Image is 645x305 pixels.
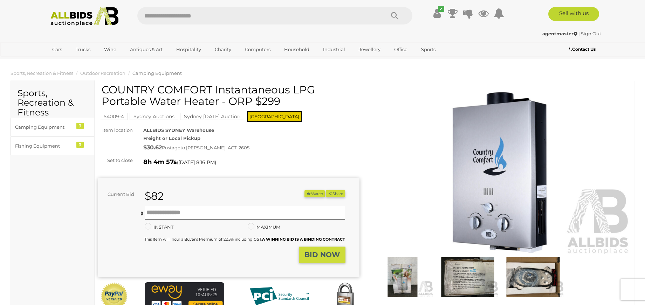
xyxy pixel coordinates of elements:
a: Office [390,44,412,55]
label: INSTANT [145,223,173,231]
div: Fishing Equipment [15,142,73,150]
b: Contact Us [569,47,596,52]
mark: Sydney [DATE] Auction [180,113,244,120]
a: Sports, Recreation & Fitness [11,70,73,76]
span: | [578,31,580,36]
a: agentmaster [542,31,578,36]
span: [DATE] 8:16 PM [178,159,215,165]
strong: $30.62 [143,144,162,151]
a: Computers [240,44,275,55]
a: Charity [210,44,236,55]
div: Item location [93,126,138,134]
div: Current Bid [98,190,139,198]
a: Outdoor Recreation [80,70,125,76]
a: Antiques & Art [125,44,167,55]
img: Allbids.com.au [47,7,123,26]
strong: BID NOW [304,250,340,259]
div: Set to close [93,156,138,164]
a: Sports [417,44,440,55]
a: Trucks [71,44,95,55]
a: Camping Equipment [132,70,182,76]
img: COUNTRY COMFORT Instantaneous LPG Portable Water Heater - ORP $299 [372,257,433,297]
strong: agentmaster [542,31,577,36]
img: COUNTRY COMFORT Instantaneous LPG Portable Water Heater - ORP $299 [502,257,564,297]
button: Share [326,190,345,198]
div: 3 [76,142,84,148]
button: Search [377,7,412,24]
a: Cars [48,44,67,55]
a: Jewellery [354,44,385,55]
div: 3 [76,123,84,129]
a: Contact Us [569,45,597,53]
a: Hospitality [172,44,206,55]
img: COUNTRY COMFORT Instantaneous LPG Portable Water Heater - ORP $299 [437,257,499,297]
li: Watch this item [304,190,325,198]
div: Camping Equipment [15,123,73,131]
a: Sign Out [581,31,601,36]
mark: 54009-4 [100,113,128,120]
a: Fishing Equipment 3 [11,137,94,155]
a: ✔ [432,7,442,20]
h2: Sports, Recreation & Fitness [18,88,87,118]
b: A WINNING BID IS A BINDING CONTRACT [262,237,345,242]
img: COUNTRY COMFORT Instantaneous LPG Portable Water Heater - ORP $299 [370,87,631,255]
a: Industrial [318,44,350,55]
strong: 8h 4m 57s [143,158,177,166]
a: Camping Equipment 3 [11,118,94,136]
strong: Freight or Local Pickup [143,135,200,141]
button: Watch [304,190,325,198]
a: Sydney [DATE] Auction [180,114,244,119]
a: Sydney Auctions [130,114,178,119]
strong: $82 [145,190,164,203]
a: 54009-4 [100,114,128,119]
label: MAXIMUM [248,223,280,231]
mark: Sydney Auctions [130,113,178,120]
span: ( ) [177,159,216,165]
span: [GEOGRAPHIC_DATA] [247,111,302,122]
strong: ALLBIDS SYDNEY Warehouse [143,127,214,133]
button: BID NOW [299,247,345,263]
a: Wine [100,44,121,55]
h1: COUNTRY COMFORT Instantaneous LPG Portable Water Heater - ORP $299 [102,84,358,107]
a: [GEOGRAPHIC_DATA] [48,55,107,67]
small: This Item will incur a Buyer's Premium of 22.5% including GST. [144,237,345,242]
a: Household [280,44,314,55]
div: Postage [143,143,359,153]
a: Sell with us [548,7,599,21]
i: ✔ [438,6,444,12]
span: to [PERSON_NAME], ACT, 2605 [180,145,249,150]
